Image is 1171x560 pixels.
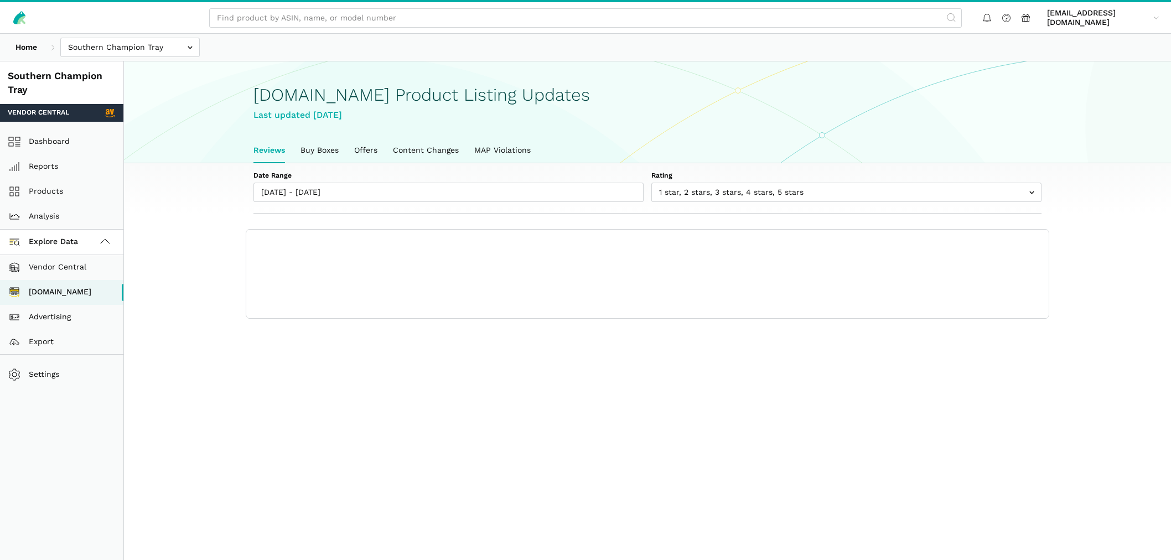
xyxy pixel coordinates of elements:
a: Home [8,38,45,57]
a: Buy Boxes [293,138,346,163]
div: Last updated [DATE] [253,108,1042,122]
a: [EMAIL_ADDRESS][DOMAIN_NAME] [1043,6,1163,29]
a: Content Changes [385,138,467,163]
h1: [DOMAIN_NAME] Product Listing Updates [253,85,1042,105]
input: Southern Champion Tray [60,38,200,57]
div: Southern Champion Tray [8,69,116,96]
a: Reviews [246,138,293,163]
a: Offers [346,138,385,163]
label: Rating [651,171,1042,181]
a: MAP Violations [467,138,538,163]
label: Date Range [253,171,644,181]
input: Find product by ASIN, name, or model number [209,8,962,28]
span: [EMAIL_ADDRESS][DOMAIN_NAME] [1047,8,1149,28]
span: Explore Data [12,235,78,248]
input: 1 star, 2 stars, 3 stars, 4 stars, 5 stars [651,183,1042,202]
span: Vendor Central [8,108,69,118]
